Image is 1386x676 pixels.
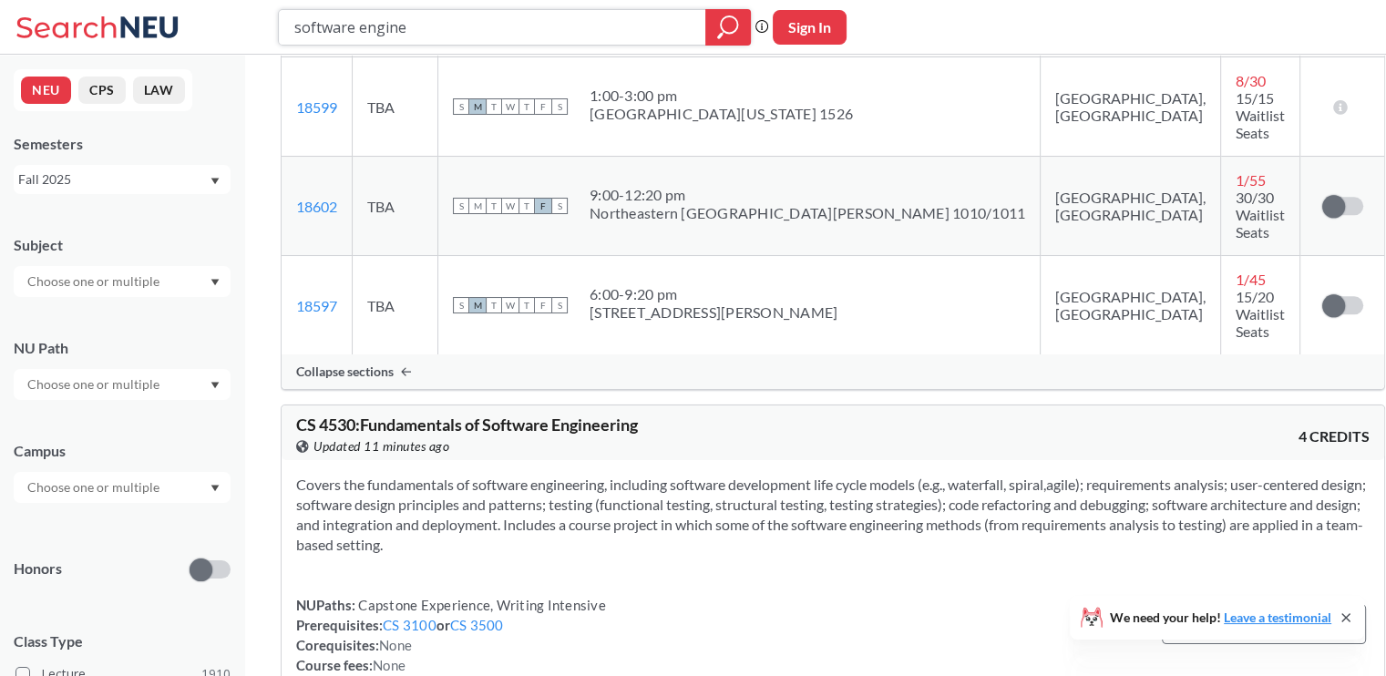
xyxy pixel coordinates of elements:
span: T [518,297,535,313]
div: Fall 2025 [18,169,209,189]
a: Leave a testimonial [1224,609,1331,625]
a: CS 3500 [450,617,504,633]
span: 1 / 45 [1236,271,1266,288]
div: Campus [14,441,231,461]
div: NU Path [14,338,231,358]
span: 1 / 55 [1236,171,1266,189]
span: M [469,98,486,115]
span: W [502,297,518,313]
svg: Dropdown arrow [210,382,220,389]
button: Sign In [773,10,847,45]
span: S [453,297,469,313]
a: 18599 [296,98,337,116]
svg: magnifying glass [717,15,739,40]
span: T [518,98,535,115]
div: [STREET_ADDRESS][PERSON_NAME] [590,303,837,322]
span: CS 4530 : Fundamentals of Software Engineering [296,415,638,435]
p: Honors [14,558,62,579]
span: M [469,198,486,214]
div: 6:00 - 9:20 pm [590,285,837,303]
div: Collapse sections [282,354,1384,389]
td: [GEOGRAPHIC_DATA], [GEOGRAPHIC_DATA] [1041,256,1221,355]
span: 8 / 30 [1236,72,1266,89]
input: Choose one or multiple [18,271,171,292]
div: 9:00 - 12:20 pm [590,186,1025,204]
div: Dropdown arrow [14,369,231,400]
a: 18602 [296,198,337,215]
div: Semesters [14,134,231,154]
svg: Dropdown arrow [210,485,220,492]
button: LAW [133,77,185,104]
span: S [551,98,568,115]
span: S [453,98,469,115]
div: NUPaths: Prerequisites: or Corequisites: Course fees: [296,595,606,675]
div: Fall 2025Dropdown arrow [14,165,231,194]
button: NEU [21,77,71,104]
td: [GEOGRAPHIC_DATA], [GEOGRAPHIC_DATA] [1041,57,1221,157]
td: TBA [353,157,438,256]
td: [GEOGRAPHIC_DATA], [GEOGRAPHIC_DATA] [1041,157,1221,256]
span: T [486,98,502,115]
td: TBA [353,256,438,355]
span: S [453,198,469,214]
div: 1:00 - 3:00 pm [590,87,853,105]
span: Capstone Experience, Writing Intensive [355,597,606,613]
span: T [486,297,502,313]
span: S [551,297,568,313]
a: CS 3100 [383,617,436,633]
span: We need your help! [1110,611,1331,624]
div: Northeastern [GEOGRAPHIC_DATA][PERSON_NAME] 1010/1011 [590,204,1025,222]
span: 4 CREDITS [1299,426,1370,446]
span: 30/30 Waitlist Seats [1236,189,1285,241]
a: 18597 [296,297,337,314]
span: 15/20 Waitlist Seats [1236,288,1285,340]
section: Covers the fundamentals of software engineering, including software development life cycle models... [296,475,1370,555]
span: W [502,98,518,115]
span: F [535,98,551,115]
input: Class, professor, course number, "phrase" [293,12,693,43]
input: Choose one or multiple [18,374,171,395]
div: Dropdown arrow [14,266,231,297]
span: 15/15 Waitlist Seats [1236,89,1285,141]
span: Updated 11 minutes ago [313,436,449,456]
span: T [486,198,502,214]
svg: Dropdown arrow [210,178,220,185]
span: Class Type [14,631,231,651]
td: TBA [353,57,438,157]
span: T [518,198,535,214]
span: F [535,198,551,214]
div: Dropdown arrow [14,472,231,503]
span: F [535,297,551,313]
button: CPS [78,77,126,104]
div: [GEOGRAPHIC_DATA][US_STATE] 1526 [590,105,853,123]
span: W [502,198,518,214]
div: magnifying glass [705,9,751,46]
span: S [551,198,568,214]
span: Collapse sections [296,364,394,380]
span: None [379,637,412,653]
svg: Dropdown arrow [210,279,220,286]
div: Subject [14,235,231,255]
span: None [373,657,406,673]
span: M [469,297,486,313]
input: Choose one or multiple [18,476,171,498]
